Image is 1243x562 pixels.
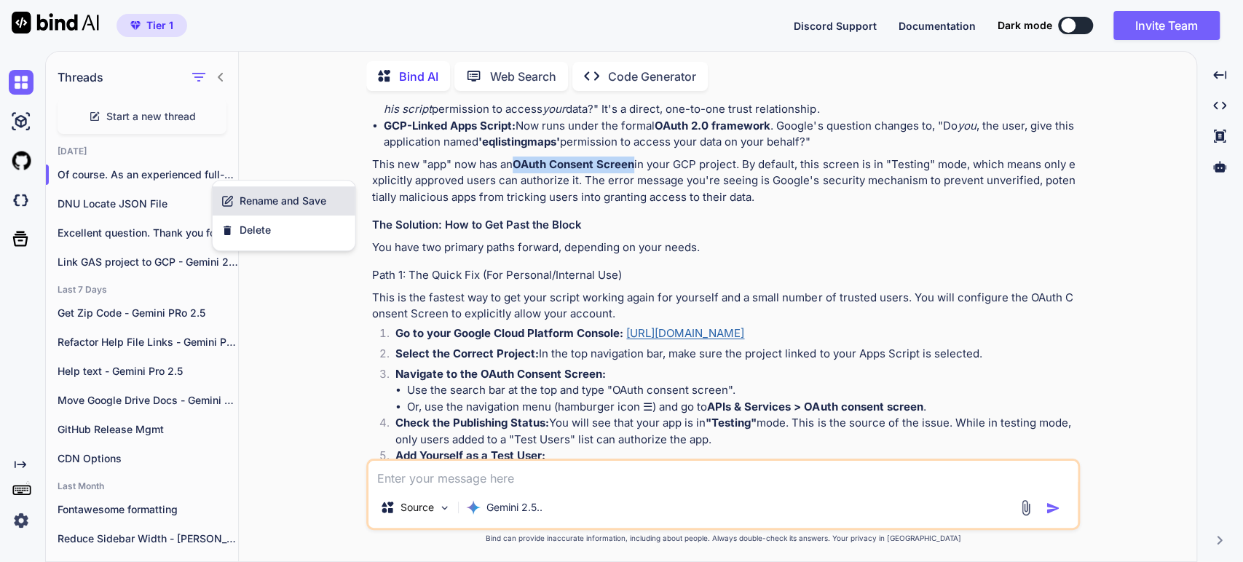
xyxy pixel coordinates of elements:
[899,18,976,33] button: Documentation
[58,451,238,466] p: CDN Options
[478,135,560,149] strong: 'eqlistingmaps'
[9,508,33,533] img: settings
[46,146,238,157] h2: [DATE]
[9,188,33,213] img: darkCloudIdeIcon
[58,226,238,240] p: Excellent question. Thank you for providing that...
[395,367,606,381] strong: Navigate to the OAuth Consent Screen:
[542,102,566,116] em: your
[58,167,238,182] p: Of course. As an experienced full-stack developer,...
[46,480,238,492] h2: Last Month
[466,500,481,515] img: Gemini 2.5 Pro
[707,400,923,413] strong: APIs & Services > OAuth consent screen
[957,119,976,132] em: you
[9,149,33,173] img: githubLight
[9,109,33,134] img: ai-studio
[213,186,355,215] button: Rename and Save
[899,20,976,32] span: Documentation
[490,68,556,85] p: Web Search
[58,364,238,379] p: Help text - Gemini Pro 2.5
[58,68,103,86] h1: Threads
[12,12,99,33] img: Bind AI
[58,393,238,408] p: Move Google Drive Docs - Gemini Pro 2.5
[794,20,877,32] span: Discord Support
[395,416,549,430] strong: Check the Publishing Status:
[9,70,33,95] img: chat
[998,18,1052,33] span: Dark mode
[58,335,238,349] p: Refactor Help File Links - Gemini Pro 2.5
[58,422,238,437] p: GitHub Release Mgmt
[407,382,1077,399] li: Use the search bar at the top and type "OAuth consent screen".
[794,18,877,33] button: Discord Support
[486,500,542,515] p: Gemini 2.5..
[58,306,238,320] p: Get Zip Code - Gemini PRo 2.5
[240,223,271,237] span: Delete
[1046,501,1060,515] img: icon
[117,14,187,37] button: premiumTier 1
[395,326,623,340] strong: Go to your Google Cloud Platform Console:
[58,255,238,269] p: Link GAS project to GCP - Gemini 2.5 Pro
[366,533,1080,544] p: Bind can provide inaccurate information, including about people. Always double-check its answers....
[608,68,696,85] p: Code Generator
[399,68,438,85] p: Bind AI
[384,415,1077,448] li: You will see that your app is in mode. This is the source of the issue. While in testing mode, on...
[372,267,1077,284] h4: Path 1: The Quick Fix (For Personal/Internal Use)
[395,347,539,360] strong: Select the Correct Project:
[240,194,326,208] span: Rename and Save
[407,399,1077,416] li: Or, use the navigation menu (hamburger icon ☰) and go to .
[58,502,238,517] p: Fontawesome formatting
[395,448,545,462] strong: Add Yourself as a Test User:
[513,157,634,171] strong: OAuth Consent Screen
[372,290,1077,322] p: This is the fastest way to get your script working again for yourself and a small number of trust...
[384,118,1077,151] li: Now runs under the formal . Google's question changes to, "Do , the user, give this application n...
[106,109,196,124] span: Start a new thread
[1017,499,1034,516] img: attachment
[1113,11,1220,40] button: Invite Team
[384,346,1077,366] li: In the top navigation bar, make sure the project linked to your Apps Script is selected.
[372,157,1077,206] p: This new "app" now has an in your GCP project. By default, this screen is in "Testing" mode, whic...
[372,217,1077,234] h3: The Solution: How to Get Past the Block
[58,197,238,211] p: DNU Locate JSON File
[626,326,744,340] a: [URL][DOMAIN_NAME]
[655,119,770,132] strong: OAuth 2.0 framework
[46,284,238,296] h2: Last 7 Days
[146,18,173,33] span: Tier 1
[706,416,757,430] strong: "Testing"
[130,21,141,30] img: premium
[372,240,1077,256] p: You have two primary paths forward, depending on your needs.
[384,119,516,132] strong: GCP-Linked Apps Script:
[400,500,434,515] p: Source
[58,531,238,546] p: Reduce Sidebar Width - [PERSON_NAME] 4 Sonnet
[438,502,451,514] img: Pick Models
[213,215,355,245] button: Delete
